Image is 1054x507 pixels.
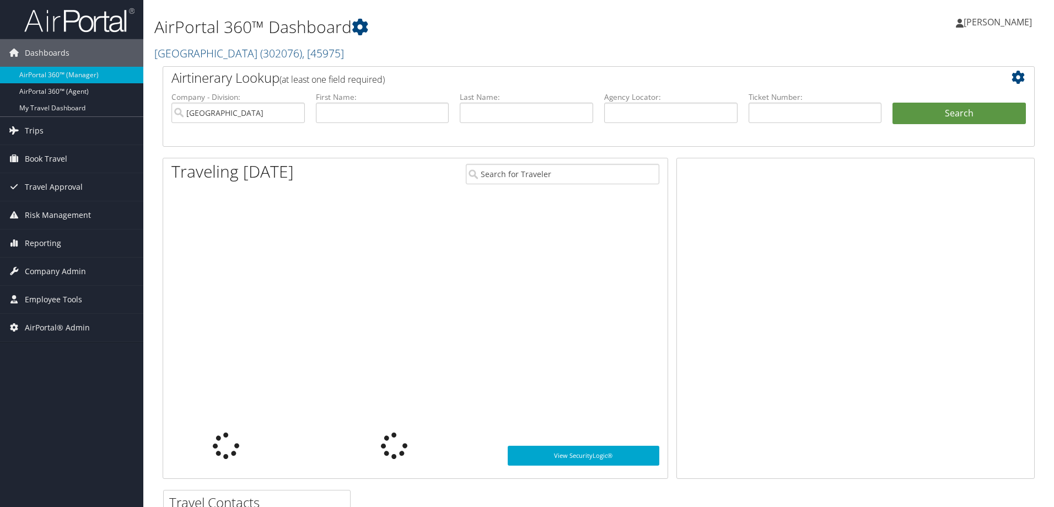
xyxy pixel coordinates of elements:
[25,286,82,313] span: Employee Tools
[892,103,1026,125] button: Search
[316,92,449,103] label: First Name:
[604,92,738,103] label: Agency Locator:
[154,46,344,61] a: [GEOGRAPHIC_DATA]
[460,92,593,103] label: Last Name:
[171,68,953,87] h2: Airtinerary Lookup
[171,92,305,103] label: Company - Division:
[279,73,385,86] span: (at least one field required)
[25,117,44,145] span: Trips
[749,92,882,103] label: Ticket Number:
[956,6,1043,39] a: [PERSON_NAME]
[25,230,61,257] span: Reporting
[154,15,747,39] h1: AirPortal 360™ Dashboard
[25,258,86,285] span: Company Admin
[25,314,90,341] span: AirPortal® Admin
[25,173,83,201] span: Travel Approval
[302,46,344,61] span: , [ 45975 ]
[964,16,1032,28] span: [PERSON_NAME]
[25,145,67,173] span: Book Travel
[25,201,91,229] span: Risk Management
[25,39,69,67] span: Dashboards
[24,7,135,33] img: airportal-logo.png
[508,446,659,466] a: View SecurityLogic®
[466,164,659,184] input: Search for Traveler
[260,46,302,61] span: ( 302076 )
[171,160,294,183] h1: Traveling [DATE]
